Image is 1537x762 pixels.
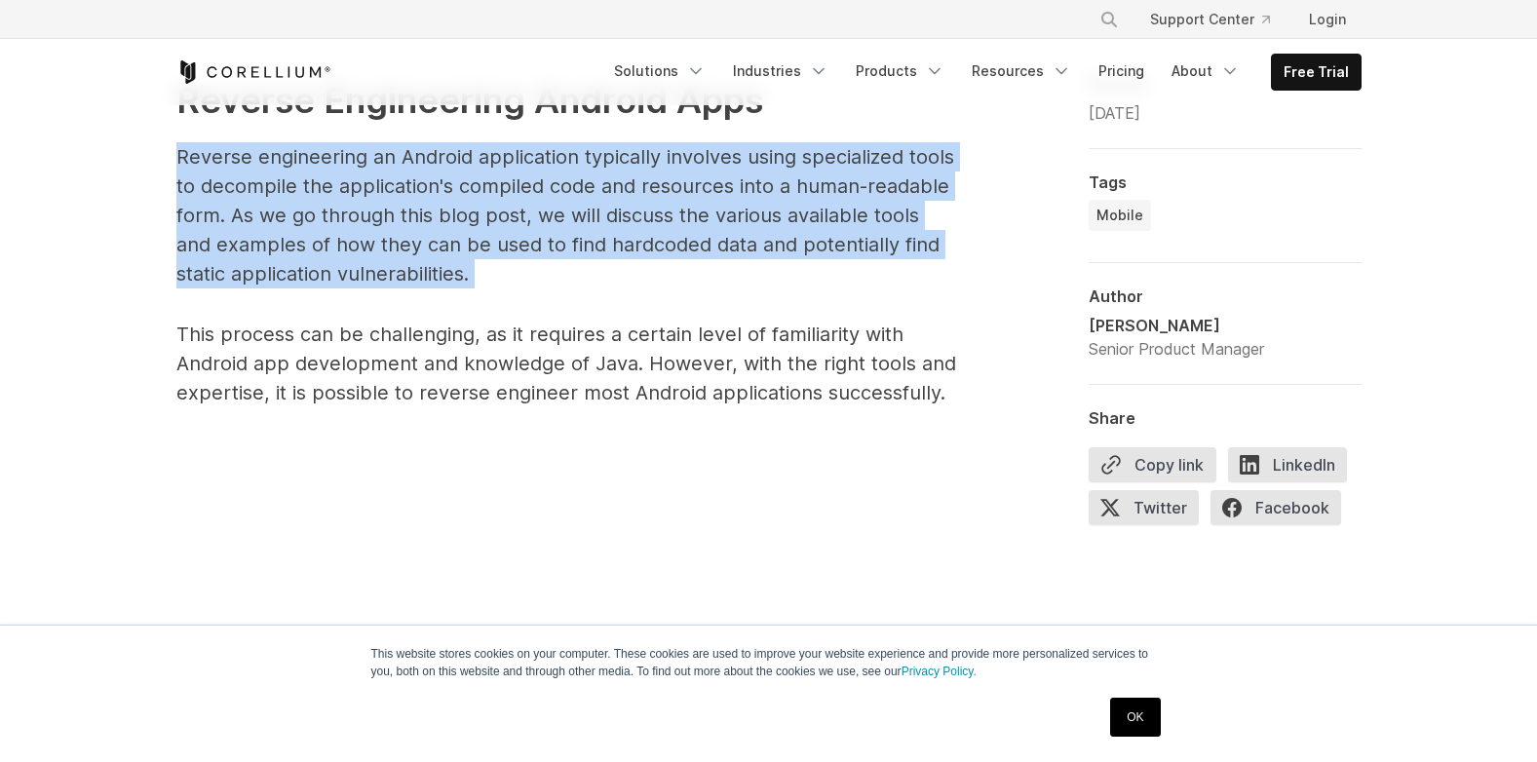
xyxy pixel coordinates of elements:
[1089,103,1140,123] span: [DATE]
[602,54,1362,91] div: Navigation Menu
[176,320,956,407] p: This process can be challenging, as it requires a certain level of familiarity with Android app d...
[1089,337,1264,361] div: Senior Product Manager
[1092,2,1127,37] button: Search
[1160,54,1251,89] a: About
[1089,172,1362,192] div: Tags
[1228,447,1359,490] a: LinkedIn
[1089,200,1151,231] a: Mobile
[1110,698,1160,737] a: OK
[602,54,717,89] a: Solutions
[1076,2,1362,37] div: Navigation Menu
[1089,490,1199,525] span: Twitter
[1089,447,1216,482] button: Copy link
[1089,408,1362,428] div: Share
[176,60,331,84] a: Corellium Home
[1210,490,1353,533] a: Facebook
[1134,2,1286,37] a: Support Center
[1228,447,1347,482] span: LinkedIn
[960,54,1083,89] a: Resources
[1089,490,1210,533] a: Twitter
[371,645,1167,680] p: This website stores cookies on your computer. These cookies are used to improve your website expe...
[1087,54,1156,89] a: Pricing
[176,79,763,122] strong: Reverse Engineering Android Apps
[1293,2,1362,37] a: Login
[844,54,956,89] a: Products
[902,665,977,678] a: Privacy Policy.
[1210,490,1341,525] span: Facebook
[1272,55,1361,90] a: Free Trial
[721,54,840,89] a: Industries
[1089,314,1264,337] div: [PERSON_NAME]
[1096,206,1143,225] span: Mobile
[176,142,956,288] p: Reverse engineering an Android application typically involves using specialized tools to decompil...
[1089,286,1362,306] div: Author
